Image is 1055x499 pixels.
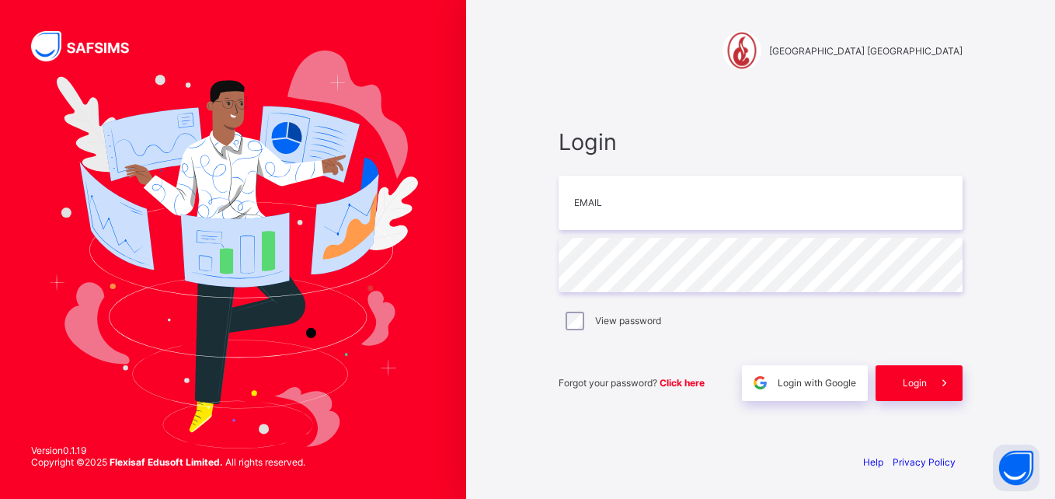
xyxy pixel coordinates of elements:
button: Open asap [993,445,1039,491]
a: Help [863,456,883,468]
span: Login with Google [778,377,856,389]
span: Login [559,128,963,155]
img: google.396cfc9801f0270233282035f929180a.svg [751,374,769,392]
img: SAFSIMS Logo [31,31,148,61]
a: Privacy Policy [893,456,956,468]
a: Click here [660,377,705,389]
span: Copyright © 2025 All rights reserved. [31,456,305,468]
span: Forgot your password? [559,377,705,389]
img: Hero Image [48,51,418,448]
strong: Flexisaf Edusoft Limited. [110,456,223,468]
span: [GEOGRAPHIC_DATA] [GEOGRAPHIC_DATA] [769,45,963,57]
span: Login [903,377,927,389]
span: Version 0.1.19 [31,445,305,456]
label: View password [595,315,661,326]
